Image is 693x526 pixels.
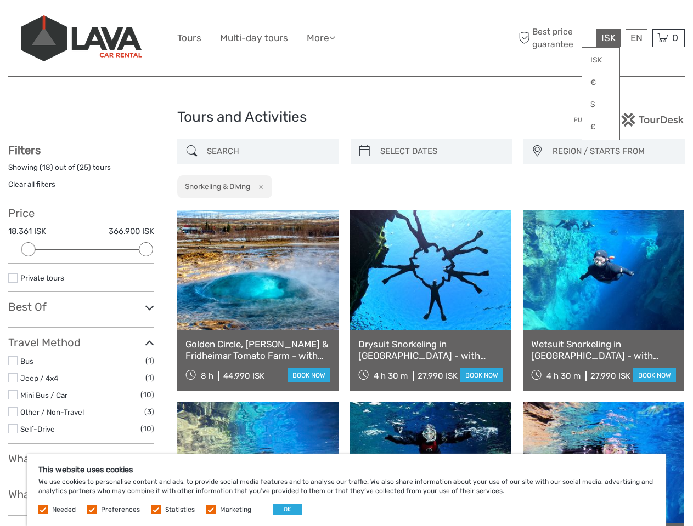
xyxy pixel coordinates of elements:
label: 25 [80,162,88,173]
a: book now [460,368,503,382]
button: OK [273,504,302,515]
label: Statistics [165,505,195,514]
span: (10) [140,388,154,401]
label: Preferences [101,505,140,514]
a: $ [582,95,619,115]
span: 0 [671,32,680,43]
span: ISK [601,32,616,43]
a: Mini Bus / Car [20,391,67,399]
a: Wetsuit Snorkeling in [GEOGRAPHIC_DATA] - with underwater photos / From [GEOGRAPHIC_DATA] [531,339,676,361]
a: ISK [582,50,619,70]
h3: Best Of [8,300,154,313]
a: Self-Drive [20,425,55,433]
label: 18.361 ISK [8,226,46,237]
a: Bus [20,357,33,365]
h1: Tours and Activities [177,108,516,126]
div: 27.990 ISK [590,371,630,381]
span: (10) [140,422,154,435]
div: 44.990 ISK [223,371,264,381]
input: SEARCH [202,142,333,161]
a: Golden Circle, [PERSON_NAME] & Fridheimar Tomato Farm - with photos [185,339,330,361]
div: Showing ( ) out of ( ) tours [8,162,154,179]
a: Multi-day tours [220,30,288,46]
div: 27.990 ISK [418,371,458,381]
a: book now [633,368,676,382]
a: More [307,30,335,46]
span: 4 h 30 m [374,371,408,381]
button: x [252,181,267,192]
h3: Price [8,207,154,220]
a: Tours [177,30,201,46]
a: Other / Non-Travel [20,408,84,416]
input: SELECT DATES [376,142,506,161]
span: (1) [145,371,154,384]
h2: Snorkeling & Diving [185,182,250,191]
span: 8 h [201,371,213,381]
div: We use cookies to personalise content and ads, to provide social media features and to analyse ou... [27,454,666,526]
strong: Filters [8,144,41,157]
img: 523-13fdf7b0-e410-4b32-8dc9-7907fc8d33f7_logo_big.jpg [21,15,142,61]
span: (3) [144,405,154,418]
h5: This website uses cookies [38,465,655,474]
a: book now [288,368,330,382]
h3: Travel Method [8,336,154,349]
div: EN [626,29,647,47]
label: Marketing [220,505,251,514]
label: 366.900 ISK [109,226,154,237]
img: PurchaseViaTourDesk.png [573,113,685,127]
h3: What do you want to see? [8,452,154,465]
button: REGION / STARTS FROM [548,142,679,161]
button: Open LiveChat chat widget [126,17,139,30]
a: Private tours [20,273,64,282]
span: (1) [145,355,154,367]
span: Best price guarantee [516,26,594,50]
label: 18 [42,162,50,173]
span: 4 h 30 m [546,371,581,381]
h3: What do you want to do? [8,488,154,501]
a: Jeep / 4x4 [20,374,58,382]
a: Clear all filters [8,180,55,188]
label: Needed [52,505,76,514]
a: € [582,73,619,93]
a: Drysuit Snorkeling in [GEOGRAPHIC_DATA] - with underwater photos / From [GEOGRAPHIC_DATA] [358,339,503,361]
p: We're away right now. Please check back later! [15,19,124,28]
a: £ [582,117,619,137]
